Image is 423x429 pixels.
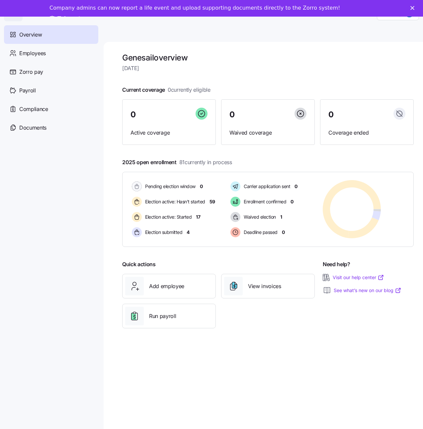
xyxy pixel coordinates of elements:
span: Election active: Hasn't started [143,198,205,205]
span: 0 [291,198,294,205]
span: [DATE] [122,64,414,72]
span: Overview [19,31,42,39]
span: Add employee [149,282,184,290]
a: Zorro pay [4,62,98,81]
span: Enrollment confirmed [242,198,286,205]
span: Pending election window [143,183,196,190]
span: 0 [229,111,235,119]
span: Active coverage [130,129,208,137]
span: Election submitted [143,229,182,236]
div: Close [410,6,417,10]
span: Waived coverage [229,129,306,137]
span: 0 currently eligible [168,86,211,94]
span: Coverage ended [328,129,405,137]
span: 1 [280,214,282,220]
a: See what’s new on our blog [334,287,401,294]
span: 4 [187,229,190,236]
h1: Genesail overview [122,53,414,63]
a: Take a tour [49,15,91,23]
span: Compliance [19,105,48,113]
span: 0 [328,111,334,119]
span: Run payroll [149,312,176,320]
span: 17 [196,214,200,220]
div: Company admins can now report a life event and upload supporting documents directly to the Zorro ... [49,5,340,11]
span: Zorro pay [19,68,43,76]
a: Employees [4,44,98,62]
span: 59 [210,198,215,205]
span: Election active: Started [143,214,192,220]
span: 0 [282,229,285,236]
a: Visit our help center [333,274,384,281]
span: 2025 open enrollment [122,158,232,166]
span: Payroll [19,86,36,95]
span: View invoices [248,282,281,290]
span: 81 currently in process [179,158,232,166]
a: Payroll [4,81,98,100]
span: 0 [295,183,297,190]
span: Deadline passed [242,229,278,236]
span: Carrier application sent [242,183,290,190]
a: Documents [4,118,98,137]
span: Quick actions [122,260,156,268]
span: Employees [19,49,46,57]
a: Compliance [4,100,98,118]
a: Overview [4,25,98,44]
span: Current coverage [122,86,211,94]
span: Documents [19,124,46,132]
span: 0 [130,111,136,119]
span: Waived election [242,214,276,220]
span: Need help? [323,260,350,268]
span: 0 [200,183,203,190]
